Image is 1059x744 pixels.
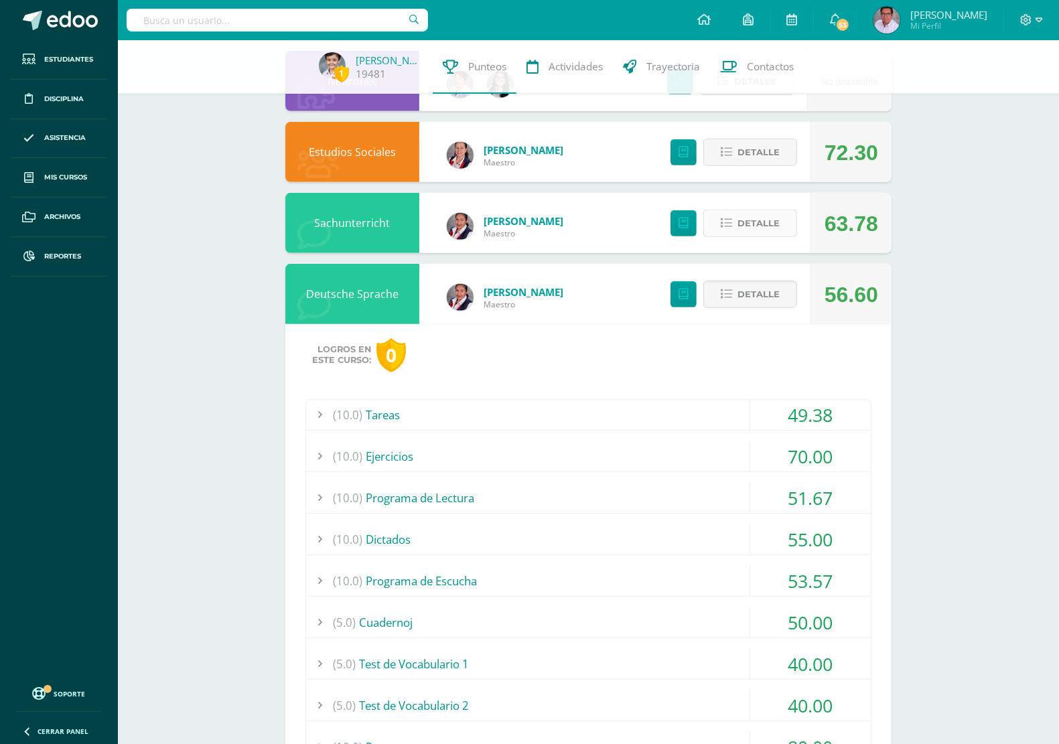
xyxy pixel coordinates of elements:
[447,142,474,169] img: 20a437314bcbc0e2530bde3bd763025c.png
[484,299,563,310] span: Maestro
[333,690,356,721] span: (5.0)
[433,40,516,94] a: Punteos
[44,251,81,262] span: Reportes
[306,483,871,513] div: Programa de Lectura
[306,524,871,554] div: Dictados
[750,400,871,430] div: 49.38
[11,158,107,198] a: Mis cursos
[11,237,107,277] a: Reportes
[333,400,362,430] span: (10.0)
[737,282,780,307] span: Detalle
[376,338,406,372] div: 0
[737,140,780,165] span: Detalle
[703,139,797,166] button: Detalle
[910,8,987,21] span: [PERSON_NAME]
[333,441,362,471] span: (10.0)
[549,60,603,74] span: Actividades
[356,54,423,67] a: [PERSON_NAME]
[44,133,86,143] span: Asistencia
[16,684,102,702] a: Soporte
[306,690,871,721] div: Test de Vocabulario 2
[127,9,428,31] input: Busca un usuario...
[306,607,871,638] div: Cuadernoj
[312,344,371,366] span: Logros en este curso:
[750,607,871,638] div: 50.00
[703,210,797,237] button: Detalle
[334,65,349,82] span: 1
[447,284,474,311] img: fa0fc030cceea251a385d3f91fec560b.png
[750,566,871,596] div: 53.57
[750,441,871,471] div: 70.00
[703,281,797,308] button: Detalle
[910,20,987,31] span: Mi Perfil
[333,649,356,679] span: (5.0)
[516,40,613,94] a: Actividades
[285,264,419,324] div: Deutsche Sprache
[11,198,107,237] a: Archivos
[737,211,780,236] span: Detalle
[484,285,563,299] a: [PERSON_NAME]
[11,119,107,159] a: Asistencia
[306,649,871,679] div: Test de Vocabulario 1
[44,212,80,222] span: Archivos
[333,524,362,554] span: (10.0)
[825,265,878,325] div: 56.60
[447,213,474,240] img: fa0fc030cceea251a385d3f91fec560b.png
[484,143,563,157] a: [PERSON_NAME]
[44,54,93,65] span: Estudiantes
[835,17,850,32] span: 53
[285,122,419,182] div: Estudios Sociales
[333,483,362,513] span: (10.0)
[484,157,563,168] span: Maestro
[333,607,356,638] span: (5.0)
[873,7,900,33] img: 9521831b7eb62fd0ab6b39a80c4a7782.png
[747,60,794,74] span: Contactos
[468,60,506,74] span: Punteos
[750,524,871,554] div: 55.00
[646,60,700,74] span: Trayectoria
[44,94,84,104] span: Disciplina
[710,40,804,94] a: Contactos
[750,690,871,721] div: 40.00
[285,193,419,253] div: Sachunterricht
[333,566,362,596] span: (10.0)
[750,649,871,679] div: 40.00
[825,123,878,183] div: 72.30
[54,689,86,698] span: Soporte
[613,40,710,94] a: Trayectoria
[319,52,346,79] img: 893f3741238ecd408f838330e408dc09.png
[306,441,871,471] div: Ejercicios
[356,67,386,81] a: 19481
[11,80,107,119] a: Disciplina
[484,228,563,239] span: Maestro
[484,214,563,228] a: [PERSON_NAME]
[306,566,871,596] div: Programa de Escucha
[306,400,871,430] div: Tareas
[38,727,88,736] span: Cerrar panel
[11,40,107,80] a: Estudiantes
[44,172,87,183] span: Mis cursos
[825,194,878,254] div: 63.78
[750,483,871,513] div: 51.67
